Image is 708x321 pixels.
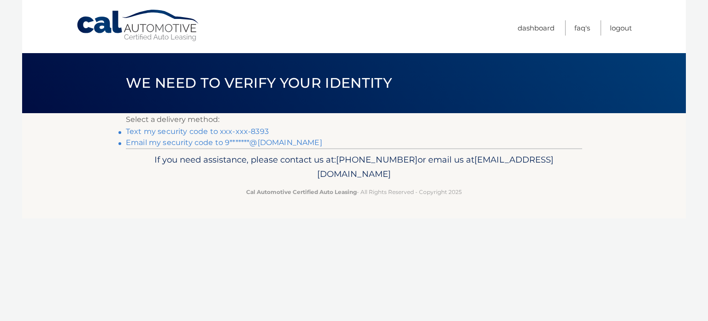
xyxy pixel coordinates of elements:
a: Cal Automotive [76,9,201,42]
span: [PHONE_NUMBER] [336,154,418,165]
a: FAQ's [574,20,590,36]
a: Logout [610,20,632,36]
p: If you need assistance, please contact us at: or email us at [132,152,576,182]
p: Select a delivery method: [126,113,582,126]
strong: Cal Automotive Certified Auto Leasing [246,188,357,195]
a: Dashboard [518,20,555,36]
p: - All Rights Reserved - Copyright 2025 [132,187,576,197]
a: Text my security code to xxx-xxx-8393 [126,127,269,136]
a: Email my security code to 9*******@[DOMAIN_NAME] [126,138,322,147]
span: We need to verify your identity [126,74,392,91]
